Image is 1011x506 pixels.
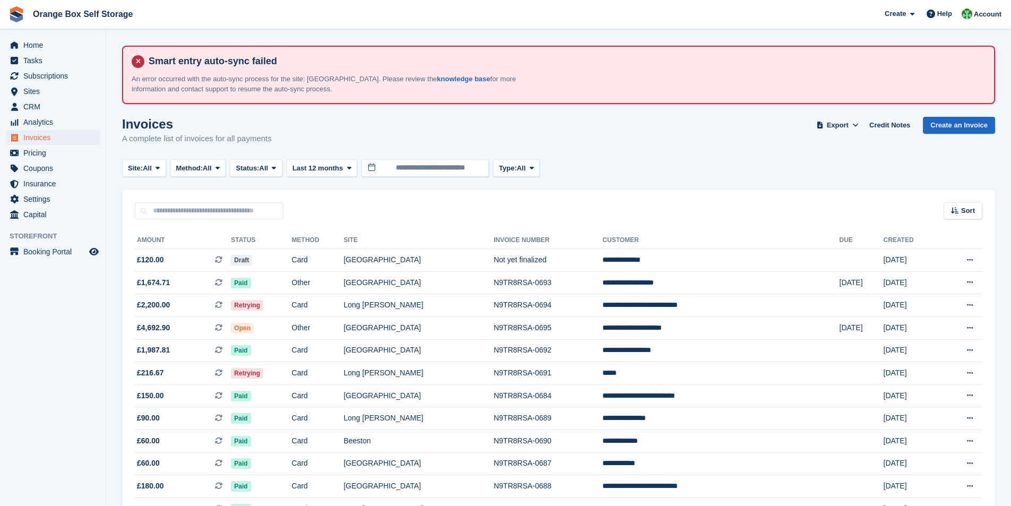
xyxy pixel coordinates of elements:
span: Paid [231,436,250,447]
span: £90.00 [137,413,160,424]
td: [DATE] [884,362,941,385]
span: Help [937,8,952,19]
a: Orange Box Self Storage [29,5,137,23]
td: [DATE] [840,316,884,339]
span: £120.00 [137,254,164,265]
td: Card [292,362,344,385]
td: [DATE] [884,384,941,407]
span: All [260,163,269,174]
td: [GEOGRAPHIC_DATA] [343,452,494,475]
span: Sort [961,205,975,216]
td: N9TR8RSA-0684 [494,384,602,407]
td: Not yet finalized [494,249,602,272]
img: stora-icon-8386f47178a22dfd0bd8f6a31ec36ba5ce8667c1dd55bd0f319d3a0aa187defe.svg [8,6,24,22]
span: Paid [231,413,250,424]
td: N9TR8RSA-0694 [494,294,602,317]
th: Site [343,232,494,249]
td: [GEOGRAPHIC_DATA] [343,475,494,498]
td: Long [PERSON_NAME] [343,407,494,430]
td: Card [292,452,344,475]
td: N9TR8RSA-0688 [494,475,602,498]
td: Beeston [343,430,494,452]
span: Home [23,38,87,53]
span: £1,987.81 [137,345,170,356]
th: Invoice Number [494,232,602,249]
span: Capital [23,207,87,222]
span: Pricing [23,145,87,160]
span: Sites [23,84,87,99]
td: [GEOGRAPHIC_DATA] [343,339,494,362]
a: menu [5,207,100,222]
span: Paid [231,481,250,492]
span: £60.00 [137,458,160,469]
td: N9TR8RSA-0695 [494,316,602,339]
span: All [143,163,152,174]
span: £60.00 [137,435,160,447]
span: Insurance [23,176,87,191]
td: Card [292,249,344,272]
span: Site: [128,163,143,174]
td: Long [PERSON_NAME] [343,294,494,317]
h4: Smart entry auto-sync failed [144,55,986,67]
span: Paid [231,458,250,469]
td: Other [292,271,344,294]
span: Paid [231,391,250,401]
td: N9TR8RSA-0689 [494,407,602,430]
td: Card [292,384,344,407]
button: Export [814,117,861,134]
td: [DATE] [884,407,941,430]
span: £150.00 [137,390,164,401]
span: Create [885,8,906,19]
span: Method: [176,163,203,174]
span: Settings [23,192,87,207]
button: Type: All [493,159,540,177]
th: Customer [602,232,839,249]
a: menu [5,84,100,99]
a: Create an Invoice [923,117,995,134]
span: Storefront [10,231,106,242]
span: Tasks [23,53,87,68]
button: Method: All [170,159,226,177]
a: Preview store [88,245,100,258]
a: knowledge base [437,75,490,83]
td: Long [PERSON_NAME] [343,362,494,385]
td: N9TR8RSA-0691 [494,362,602,385]
td: [GEOGRAPHIC_DATA] [343,249,494,272]
span: All [203,163,212,174]
td: Card [292,339,344,362]
span: Last 12 months [292,163,343,174]
span: Open [231,323,254,333]
td: Other [292,316,344,339]
span: Retrying [231,368,263,379]
span: Coupons [23,161,87,176]
td: [DATE] [884,475,941,498]
td: [DATE] [884,316,941,339]
span: CRM [23,99,87,114]
a: Credit Notes [865,117,914,134]
span: £2,200.00 [137,299,170,311]
h1: Invoices [122,117,272,131]
td: N9TR8RSA-0690 [494,430,602,452]
span: Invoices [23,130,87,145]
a: menu [5,130,100,145]
th: Due [840,232,884,249]
td: [DATE] [884,271,941,294]
span: Analytics [23,115,87,130]
td: [DATE] [884,294,941,317]
a: menu [5,161,100,176]
a: menu [5,38,100,53]
button: Last 12 months [287,159,357,177]
th: Amount [135,232,231,249]
td: [GEOGRAPHIC_DATA] [343,316,494,339]
th: Method [292,232,344,249]
a: menu [5,176,100,191]
span: £4,692.90 [137,322,170,333]
td: [DATE] [884,249,941,272]
td: N9TR8RSA-0687 [494,452,602,475]
td: Card [292,294,344,317]
span: Type: [499,163,517,174]
img: Binder Bhardwaj [962,8,972,19]
td: N9TR8RSA-0693 [494,271,602,294]
span: Draft [231,255,252,265]
span: Paid [231,278,250,288]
